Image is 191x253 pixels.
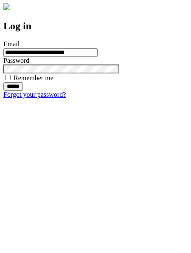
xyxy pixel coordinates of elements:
[3,57,29,64] label: Password
[14,74,53,82] label: Remember me
[3,40,20,48] label: Email
[3,3,10,10] img: logo-4e3dc11c47720685a147b03b5a06dd966a58ff35d612b21f08c02c0306f2b779.png
[3,91,66,98] a: Forgot your password?
[3,20,188,32] h2: Log in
